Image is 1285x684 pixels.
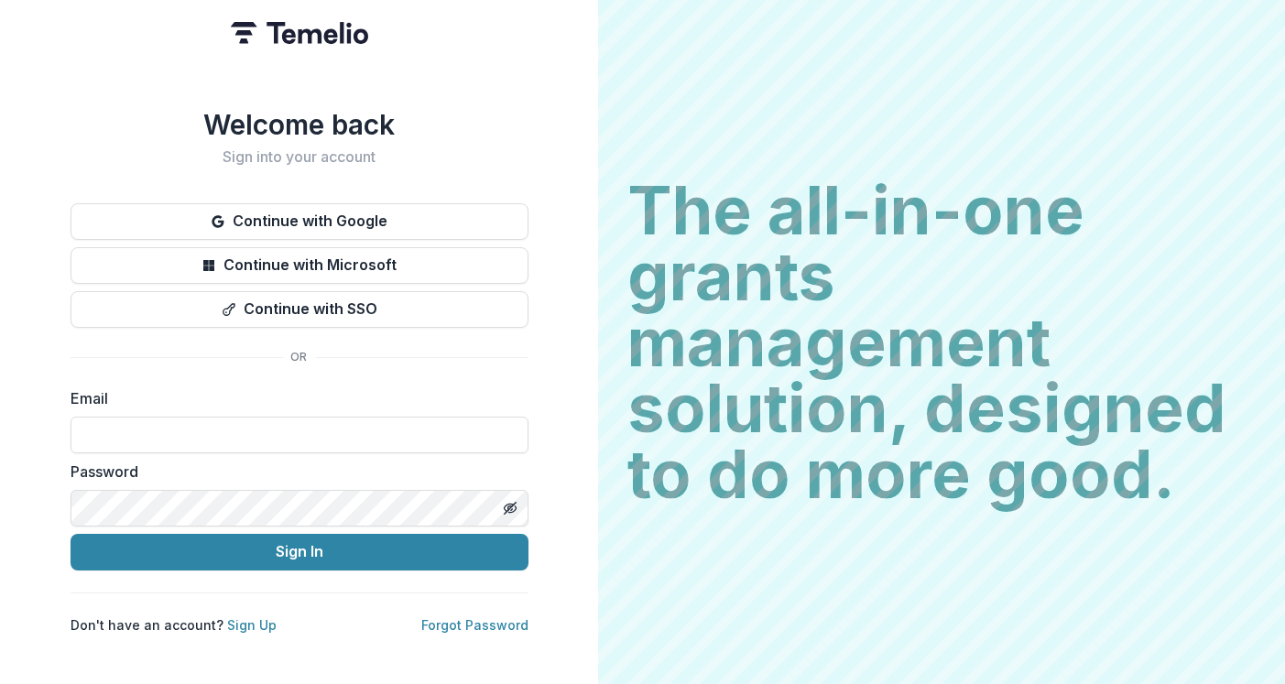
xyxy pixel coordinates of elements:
[71,108,528,141] h1: Welcome back
[71,148,528,166] h2: Sign into your account
[71,203,528,240] button: Continue with Google
[421,617,528,633] a: Forgot Password
[231,22,368,44] img: Temelio
[71,461,517,483] label: Password
[71,247,528,284] button: Continue with Microsoft
[495,494,525,523] button: Toggle password visibility
[227,617,277,633] a: Sign Up
[71,291,528,328] button: Continue with SSO
[71,615,277,635] p: Don't have an account?
[71,534,528,570] button: Sign In
[71,387,517,409] label: Email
